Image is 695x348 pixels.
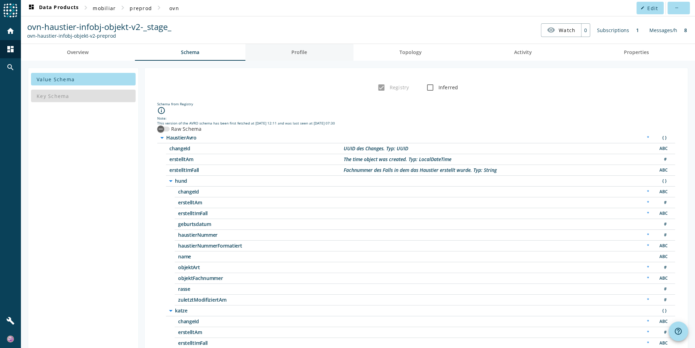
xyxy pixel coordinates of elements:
[6,27,15,35] mat-icon: home
[27,4,36,12] mat-icon: dashboard
[643,188,652,196] div: Required
[37,76,75,83] span: Value Schema
[130,5,152,12] span: preprod
[643,242,652,250] div: Required
[581,24,590,37] div: 0
[656,145,670,152] div: String
[559,24,575,36] span: Watch
[7,335,14,342] img: b167a3ed34de6449168a76533d22bac3
[547,26,555,34] mat-icon: visibility
[27,21,171,32] span: ovn-haustier-infobj-objekt-v2-_stage_
[646,23,681,37] div: Messages/h
[178,297,352,302] span: /hund/zuletztModifiziertAm
[178,189,352,194] span: /hund/changeId
[178,222,352,227] span: /hund/geburtsdatum
[344,168,497,173] div: Description
[541,24,581,36] button: Watch
[167,307,175,315] i: arrow_drop_down
[27,32,171,39] div: Kafka Topic: ovn-haustier-infobj-objekt-v2-preprod
[93,5,116,12] span: mobiliar
[656,199,670,206] div: Number
[178,287,352,292] span: /hund/rasse
[178,200,352,205] span: /hund/erstelltAm
[643,340,652,347] div: Required
[178,341,352,346] span: /katze/erstelltImFall
[119,3,127,12] mat-icon: chevron_right
[166,135,341,140] span: /
[157,106,166,115] i: info_outline
[674,327,682,335] mat-icon: help_outline
[344,146,408,151] div: Description
[178,330,352,335] span: /katze/erstelltAm
[656,340,670,347] div: String
[178,243,352,248] span: /hund/haustierNummerFormatiert
[178,319,352,324] span: /katze/changeId
[624,50,649,55] span: Properties
[656,232,670,239] div: Number
[6,45,15,53] mat-icon: dashboard
[344,157,451,162] div: Description
[636,2,664,14] button: Edit
[656,242,670,250] div: String
[656,275,670,282] div: String
[643,210,652,217] div: Required
[681,23,690,37] div: 8
[633,23,642,37] div: 1
[178,276,352,281] span: /hund/objektFachnummer
[656,296,670,304] div: Number
[641,6,644,10] mat-icon: edit
[643,329,652,336] div: Required
[157,101,675,106] div: Schema from Registry
[656,307,670,315] div: Object
[647,5,658,12] span: Edit
[67,50,89,55] span: Overview
[90,2,119,14] button: mobiliar
[643,275,652,282] div: Required
[514,50,532,55] span: Activity
[170,126,202,133] label: Raw Schema
[656,329,670,336] div: Number
[82,3,90,12] mat-icon: chevron_right
[158,134,166,142] i: arrow_drop_down
[169,146,344,151] span: /changeId
[167,177,175,185] i: arrow_drop_down
[643,318,652,325] div: Required
[643,264,652,271] div: Required
[181,50,199,55] span: Schema
[656,264,670,271] div: Number
[656,177,670,185] div: Object
[175,308,349,313] span: /katze
[169,168,344,173] span: /erstelltImFall
[178,233,352,237] span: /hund/haustierNummer
[656,286,670,293] div: Number
[643,296,652,304] div: Required
[656,188,670,196] div: String
[674,6,678,10] mat-icon: more_horiz
[291,50,307,55] span: Profile
[169,157,344,162] span: /erstelltAm
[169,5,179,12] span: ovn
[157,116,675,121] div: Note:
[163,2,185,14] button: ovn
[178,254,352,259] span: /hund/name
[656,318,670,325] div: String
[3,3,17,17] img: spoud-logo.svg
[6,317,15,325] mat-icon: build
[594,23,633,37] div: Subscriptions
[399,50,422,55] span: Topology
[656,221,670,228] div: Number
[178,265,352,270] span: /hund/objektArt
[643,134,652,142] div: Required
[437,84,458,91] label: Inferred
[6,63,15,71] mat-icon: search
[175,179,349,183] span: /hund
[656,167,670,174] div: String
[155,3,163,12] mat-icon: chevron_right
[643,232,652,239] div: Required
[27,4,79,12] span: Data Products
[656,253,670,260] div: String
[157,121,675,126] div: This version of the AVRO schema has been first fetched at [DATE] 12:11 and was last seen at [DATE...
[656,156,670,163] div: Number
[178,211,352,216] span: /hund/erstelltImFall
[31,73,136,85] button: Value Schema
